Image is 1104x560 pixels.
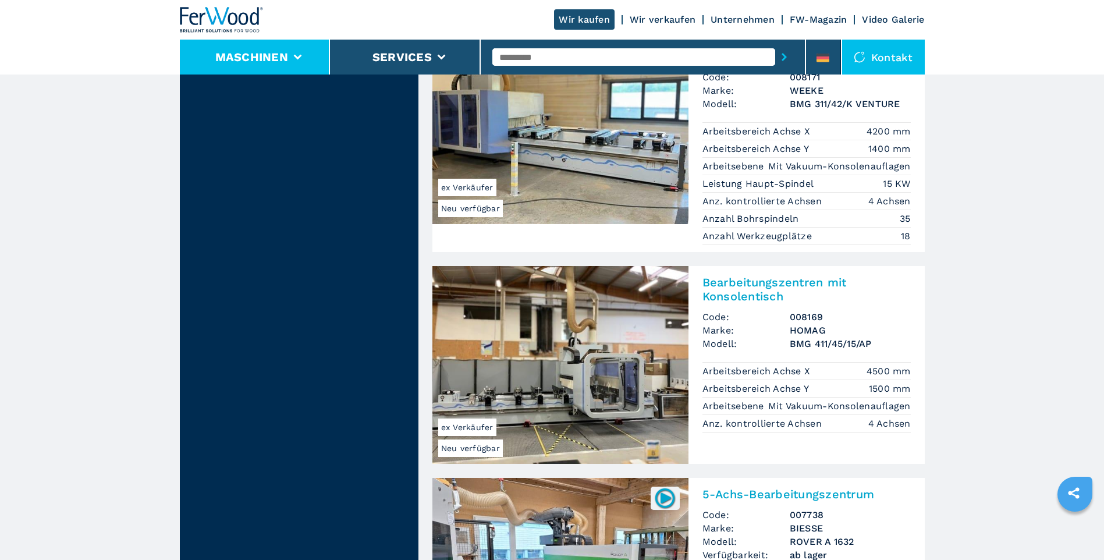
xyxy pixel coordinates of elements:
[702,84,790,97] span: Marke:
[702,230,815,243] p: Anzahl Werkzeugplätze
[438,200,503,217] span: Neu verfügbar
[790,310,911,324] h3: 008169
[1059,479,1088,508] a: sharethis
[432,266,925,464] a: Bearbeitungszentren mit Konsolentisch HOMAG BMG 411/45/15/APNeu verfügbarex VerkäuferBearbeitungs...
[702,324,790,337] span: Marke:
[790,522,911,535] h3: BIESSE
[1055,508,1095,551] iframe: Chat
[702,337,790,350] span: Modell:
[775,44,793,70] button: submit-button
[438,179,496,196] span: ex Verkäufer
[432,26,925,252] a: Bearbeitungszentren mit Konsolentisch WEEKE BMG 311/42/K VENTURENeu verfügbarex VerkäuferBearbeit...
[900,212,911,225] em: 35
[842,40,925,75] div: Kontakt
[702,212,802,225] p: Anzahl Bohrspindeln
[790,84,911,97] h3: WEEKE
[702,195,825,208] p: Anz. kontrollierte Achsen
[702,417,825,430] p: Anz. kontrollierte Achsen
[702,310,790,324] span: Code:
[867,364,911,378] em: 4500 mm
[883,177,910,190] em: 15 KW
[868,194,911,208] em: 4 Achsen
[790,97,911,111] h3: BMG 311/42/K VENTURE
[790,324,911,337] h3: HOMAG
[702,400,767,413] p: Arbeitsebene
[868,417,911,430] em: 4 Achsen
[438,419,496,436] span: ex Verkäufer
[702,535,790,548] span: Modell:
[702,365,814,378] p: Arbeitsbereich Achse X
[554,9,615,30] a: Wir kaufen
[790,70,911,84] h3: 008171
[702,487,911,501] h2: 5-Achs-Bearbeitungszentrum
[215,50,288,64] button: Maschinen
[790,14,847,25] a: FW-Magazin
[180,7,264,33] img: Ferwood
[768,160,911,173] em: Mit Vakuum-Konsolenauflagen
[702,160,767,173] p: Arbeitsebene
[862,14,924,25] a: Video Galerie
[702,143,812,155] p: Arbeitsbereich Achse Y
[869,382,911,395] em: 1500 mm
[711,14,775,25] a: Unternehmen
[768,399,911,413] em: Mit Vakuum-Konsolenauflagen
[702,178,817,190] p: Leistung Haupt-Spindel
[702,275,911,303] h2: Bearbeitungszentren mit Konsolentisch
[867,125,911,138] em: 4200 mm
[654,487,676,509] img: 007738
[868,142,911,155] em: 1400 mm
[432,266,688,464] img: Bearbeitungszentren mit Konsolentisch HOMAG BMG 411/45/15/AP
[432,26,688,224] img: Bearbeitungszentren mit Konsolentisch WEEKE BMG 311/42/K VENTURE
[702,522,790,535] span: Marke:
[854,51,865,63] img: Kontakt
[702,70,790,84] span: Code:
[790,535,911,548] h3: ROVER A 1632
[702,382,812,395] p: Arbeitsbereich Achse Y
[790,508,911,522] h3: 007738
[901,229,911,243] em: 18
[702,97,790,111] span: Modell:
[702,125,814,138] p: Arbeitsbereich Achse X
[438,440,503,457] span: Neu verfügbar
[372,50,432,64] button: Services
[630,14,695,25] a: Wir verkaufen
[790,337,911,350] h3: BMG 411/45/15/AP
[702,508,790,522] span: Code:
